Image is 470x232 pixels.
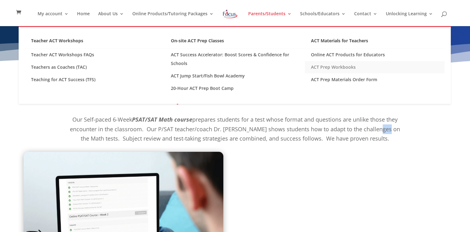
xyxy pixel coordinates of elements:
a: Schools/Educators [300,12,346,26]
a: Online Products/Tutoring Packages [132,12,214,26]
i: PSAT/SAT Math course [132,116,192,123]
a: Teacher ACT Workshops FAQs [25,49,165,61]
a: Teacher ACT Workshops [25,36,165,49]
span: Our Self-paced 6-Week [72,116,132,123]
a: Unlocking Learning [386,12,433,26]
img: Focus on Learning [222,8,238,20]
a: On-site ACT Prep Classes [165,36,304,49]
a: ACT Prep Workbooks [305,61,445,73]
a: Teachers as Coaches (TAC) [25,61,165,73]
span: prepares students for a test whose format and questions are unlike those they encounter in the cl... [70,116,400,142]
a: Home [77,12,90,26]
a: Teaching for ACT Success (TFS) [25,73,165,86]
a: 20-Hour ACT Prep Boot Camp [165,82,304,95]
a: ACT Success Accelerator: Boost Scores & Confidence for Schools [165,49,304,70]
a: ACT Jump Start/Fish Bowl Academy [165,70,304,82]
a: Parents/Students [248,12,292,26]
a: ACT Materials for Teachers [305,36,445,49]
a: Contact [354,12,377,26]
a: About Us [98,12,124,26]
a: My account [38,12,69,26]
a: ACT Prep Materials Order Form [305,73,445,86]
a: Online ACT Products for Educators [305,49,445,61]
